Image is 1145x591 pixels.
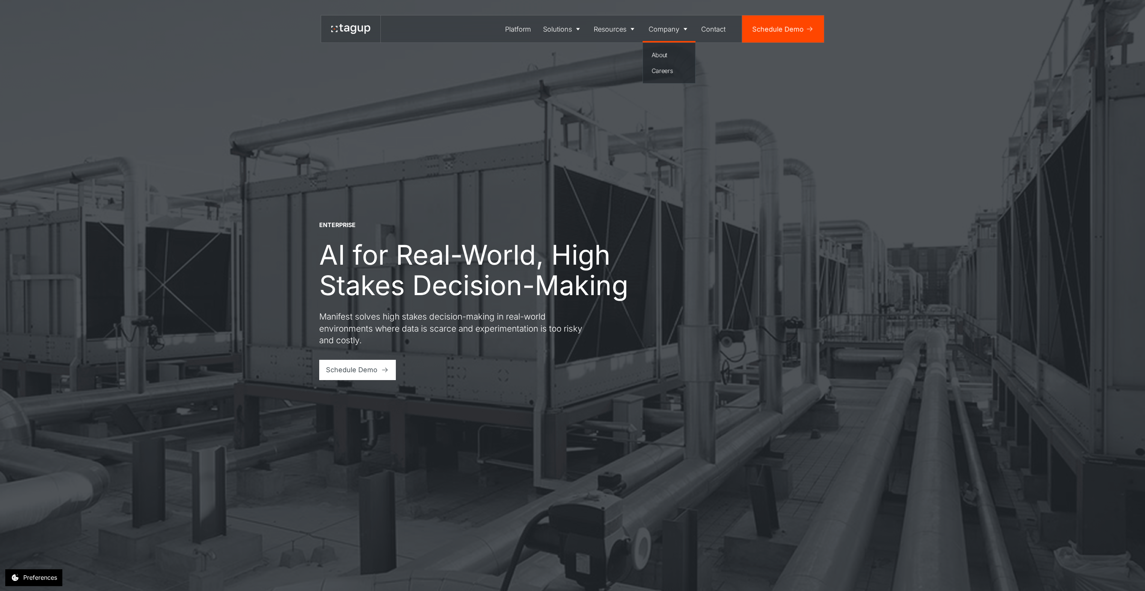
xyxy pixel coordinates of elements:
[319,311,590,346] p: Manifest solves high stakes decision-making in real-world environments where data is scarce and e...
[326,365,377,375] div: Schedule Demo
[649,24,679,34] div: Company
[543,24,572,34] div: Solutions
[23,573,57,582] div: Preferences
[643,15,695,42] a: Company
[648,48,690,62] a: About
[695,15,732,42] a: Contact
[499,15,537,42] a: Platform
[319,360,396,380] a: Schedule Demo
[537,15,588,42] a: Solutions
[701,24,726,34] div: Contact
[588,15,643,42] a: Resources
[652,50,687,59] div: About
[319,239,635,300] h1: AI for Real-World, High Stakes Decision-Making
[648,64,690,78] a: Careers
[505,24,531,34] div: Platform
[652,66,687,75] div: Careers
[752,24,804,34] div: Schedule Demo
[742,15,824,42] a: Schedule Demo
[594,24,626,34] div: Resources
[643,42,695,83] nav: Company
[319,221,356,229] div: ENTERPRISE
